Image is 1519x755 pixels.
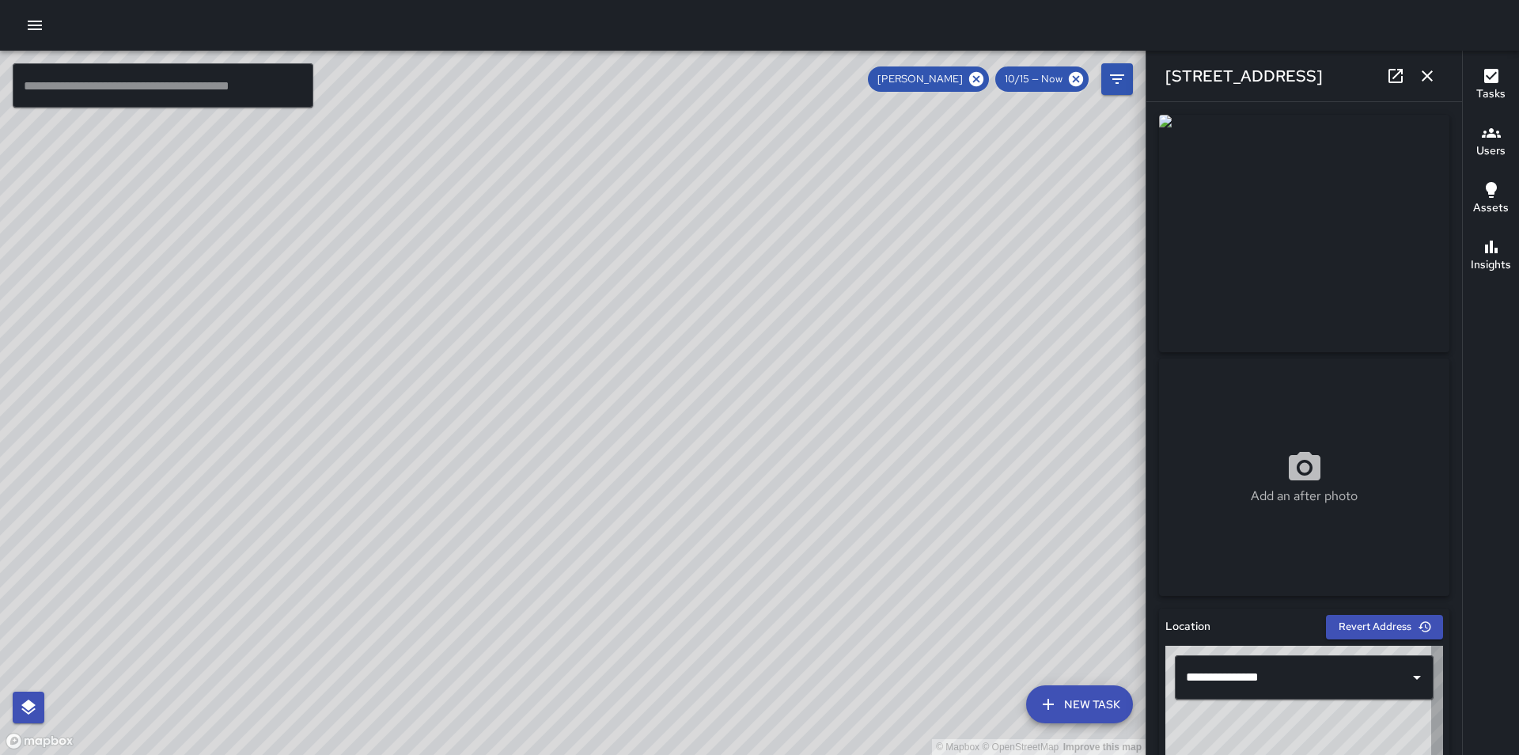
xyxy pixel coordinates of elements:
[1026,685,1133,723] button: New Task
[1463,228,1519,285] button: Insights
[868,66,989,92] div: [PERSON_NAME]
[1463,171,1519,228] button: Assets
[1251,487,1358,506] p: Add an after photo
[1473,199,1509,217] h6: Assets
[1463,114,1519,171] button: Users
[1326,615,1443,639] button: Revert Address
[868,71,972,87] span: [PERSON_NAME]
[1165,618,1210,635] h6: Location
[1476,142,1506,160] h6: Users
[1101,63,1133,95] button: Filters
[1159,115,1449,352] img: request_images%2F75be4800-a9d8-11f0-a9e9-238d4d23fe77
[1165,63,1323,89] h6: [STREET_ADDRESS]
[1471,256,1511,274] h6: Insights
[1463,57,1519,114] button: Tasks
[1406,666,1428,689] button: Open
[995,66,1089,92] div: 10/15 — Now
[995,71,1072,87] span: 10/15 — Now
[1476,85,1506,103] h6: Tasks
